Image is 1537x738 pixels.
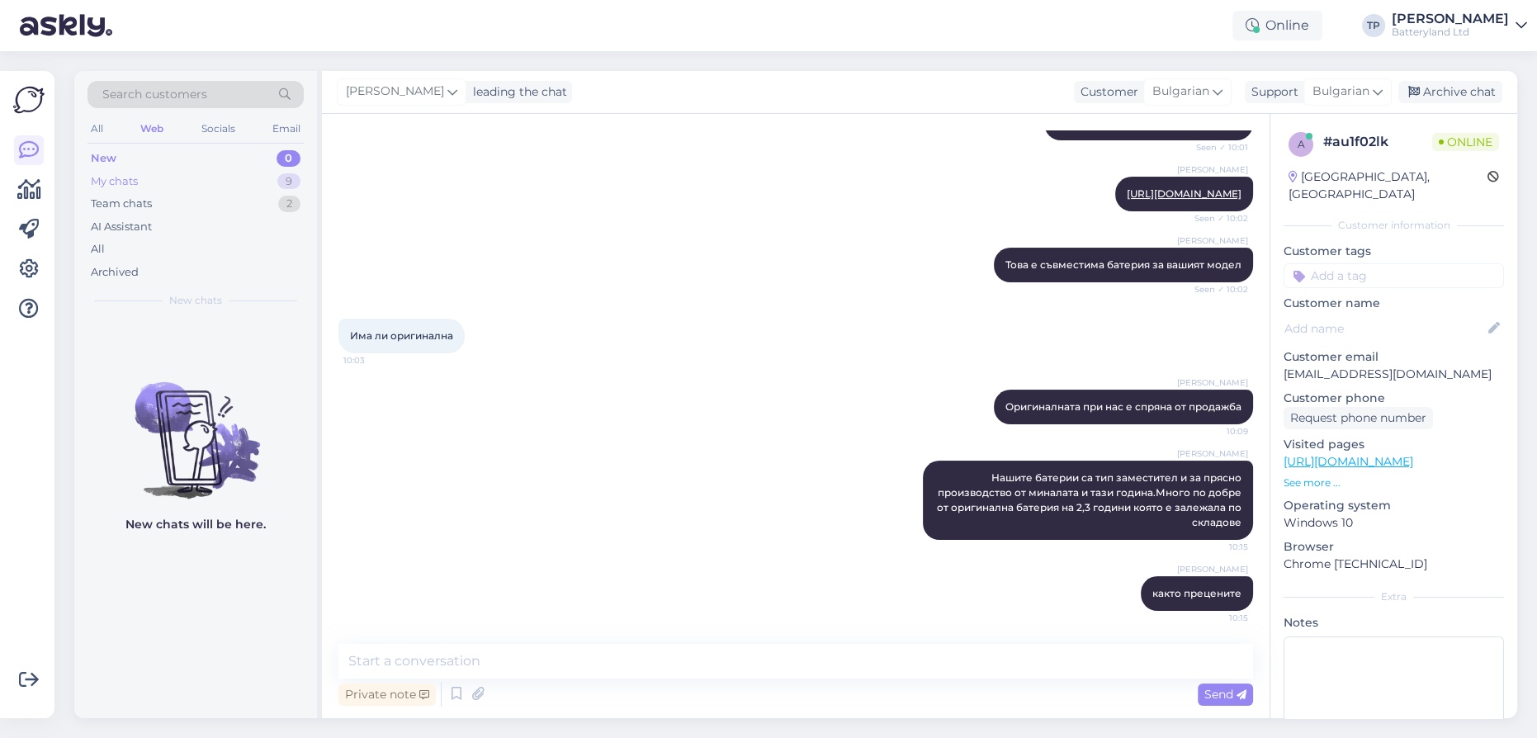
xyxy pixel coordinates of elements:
[1284,295,1504,312] p: Customer name
[1289,168,1487,203] div: [GEOGRAPHIC_DATA], [GEOGRAPHIC_DATA]
[1152,83,1209,101] span: Bulgarian
[1298,138,1305,150] span: a
[1284,475,1504,490] p: See more ...
[102,86,207,103] span: Search customers
[169,293,222,308] span: New chats
[1152,587,1241,599] span: както прецените
[277,173,300,190] div: 9
[1204,687,1246,702] span: Send
[1432,133,1499,151] span: Online
[1127,187,1241,200] a: [URL][DOMAIN_NAME]
[1284,454,1413,469] a: [URL][DOMAIN_NAME]
[350,329,453,342] span: Има ли оригинална
[91,150,116,167] div: New
[1186,283,1248,296] span: Seen ✓ 10:02
[1005,258,1241,271] span: Това е съвместима батерия за вашият модел
[1074,83,1138,101] div: Customer
[1284,263,1504,288] input: Add a tag
[1005,400,1241,413] span: Оригиналната при нас е спряна от продажба
[1284,366,1504,383] p: [EMAIL_ADDRESS][DOMAIN_NAME]
[1177,376,1248,389] span: [PERSON_NAME]
[338,684,436,706] div: Private note
[1245,83,1298,101] div: Support
[1284,556,1504,573] p: Chrome [TECHNICAL_ID]
[1284,614,1504,632] p: Notes
[1312,83,1369,101] span: Bulgarian
[269,118,304,140] div: Email
[1177,163,1248,176] span: [PERSON_NAME]
[1284,319,1485,338] input: Add name
[1177,234,1248,247] span: [PERSON_NAME]
[91,196,152,212] div: Team chats
[1232,11,1322,40] div: Online
[466,83,567,101] div: leading the chat
[91,173,138,190] div: My chats
[1284,390,1504,407] p: Customer phone
[1186,141,1248,154] span: Seen ✓ 10:01
[1284,218,1504,233] div: Customer information
[1362,14,1385,37] div: TP
[74,352,317,501] img: No chats
[125,516,266,533] p: New chats will be here.
[1186,541,1248,553] span: 10:15
[1392,26,1509,39] div: Batteryland Ltd
[278,196,300,212] div: 2
[1392,12,1509,26] div: [PERSON_NAME]
[1284,243,1504,260] p: Customer tags
[277,150,300,167] div: 0
[137,118,167,140] div: Web
[1284,436,1504,453] p: Visited pages
[1284,407,1433,429] div: Request phone number
[13,84,45,116] img: Askly Logo
[91,264,139,281] div: Archived
[1284,497,1504,514] p: Operating system
[1177,447,1248,460] span: [PERSON_NAME]
[1186,612,1248,624] span: 10:15
[1284,589,1504,604] div: Extra
[1398,81,1502,103] div: Archive chat
[1284,348,1504,366] p: Customer email
[198,118,239,140] div: Socials
[1392,12,1527,39] a: [PERSON_NAME]Batteryland Ltd
[1284,538,1504,556] p: Browser
[1177,563,1248,575] span: [PERSON_NAME]
[346,83,444,101] span: [PERSON_NAME]
[91,219,152,235] div: AI Assistant
[87,118,106,140] div: All
[1186,212,1248,225] span: Seen ✓ 10:02
[91,241,105,258] div: All
[1284,514,1504,532] p: Windows 10
[1186,425,1248,438] span: 10:09
[1323,132,1432,152] div: # au1f02lk
[343,354,405,367] span: 10:03
[937,471,1244,528] span: Нашите батерии са тип заместител и за прясно производство от миналата и тази година.Много по добр...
